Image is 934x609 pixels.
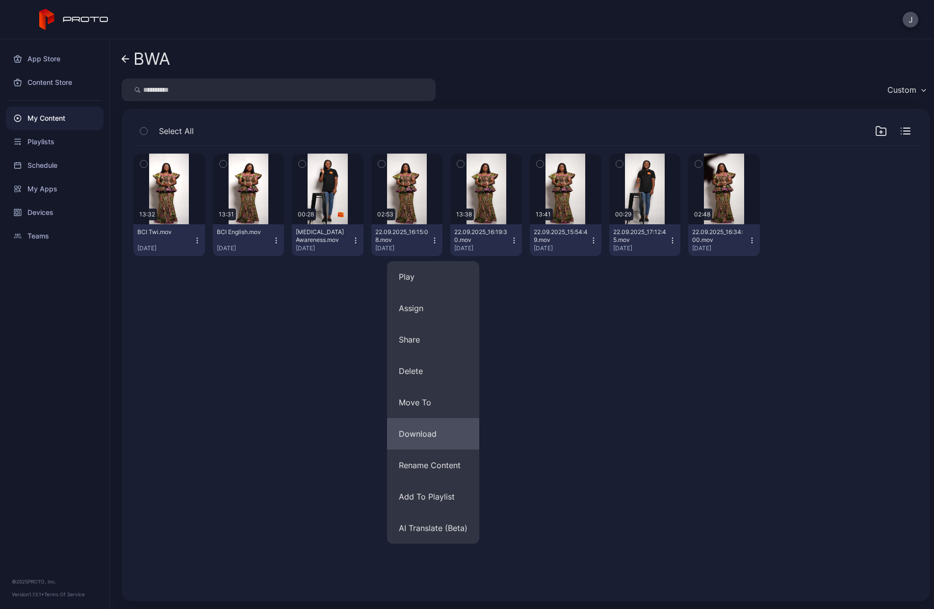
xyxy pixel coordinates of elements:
button: Custom [882,79,930,101]
a: Teams [6,224,104,248]
div: Breast Cancer Awareness.mov [296,228,350,244]
span: Version 1.13.1 • [12,591,44,597]
button: Share [387,324,479,355]
button: Play [387,261,479,292]
button: Download [387,418,479,450]
div: [DATE] [613,244,669,252]
div: BCI English.mov [217,228,271,236]
a: Content Store [6,71,104,94]
button: AI Translate (Beta) [387,512,479,544]
div: Custom [887,85,916,95]
div: 22.09.2025_15:54:49.mov [534,228,588,244]
div: [DATE] [217,244,273,252]
button: Move To [387,387,479,418]
a: BWA [122,47,170,71]
a: Playlists [6,130,104,154]
a: Schedule [6,154,104,177]
div: [DATE] [534,244,590,252]
a: My Apps [6,177,104,201]
div: [DATE] [375,244,431,252]
button: BCI English.mov[DATE] [213,224,285,256]
div: BCI Twi.mov [137,228,191,236]
button: Add To Playlist [387,481,479,512]
a: Devices [6,201,104,224]
div: [DATE] [454,244,510,252]
button: BCI Twi.mov[DATE] [133,224,205,256]
button: 22.09.2025_16:19:30.mov[DATE] [450,224,522,256]
div: 22.09.2025_17:12:45.mov [613,228,667,244]
span: Select All [159,125,194,137]
button: 22.09.2025_16:15:08.mov[DATE] [371,224,443,256]
div: BWA [133,50,170,68]
button: Delete [387,355,479,387]
div: 22.09.2025_16:19:30.mov [454,228,508,244]
div: © 2025 PROTO, Inc. [12,578,98,585]
button: J [903,12,918,27]
div: [DATE] [137,244,193,252]
button: 22.09.2025_16:34:00.mov[DATE] [688,224,760,256]
div: 22.09.2025_16:15:08.mov [375,228,429,244]
div: [DATE] [296,244,352,252]
a: App Store [6,47,104,71]
a: My Content [6,106,104,130]
button: 22.09.2025_15:54:49.mov[DATE] [530,224,601,256]
button: [MEDICAL_DATA] Awareness.mov[DATE] [292,224,363,256]
div: 22.09.2025_16:34:00.mov [692,228,746,244]
button: Rename Content [387,450,479,481]
a: Terms Of Service [44,591,85,597]
button: 22.09.2025_17:12:45.mov[DATE] [609,224,681,256]
button: Assign [387,292,479,324]
div: [DATE] [692,244,748,252]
